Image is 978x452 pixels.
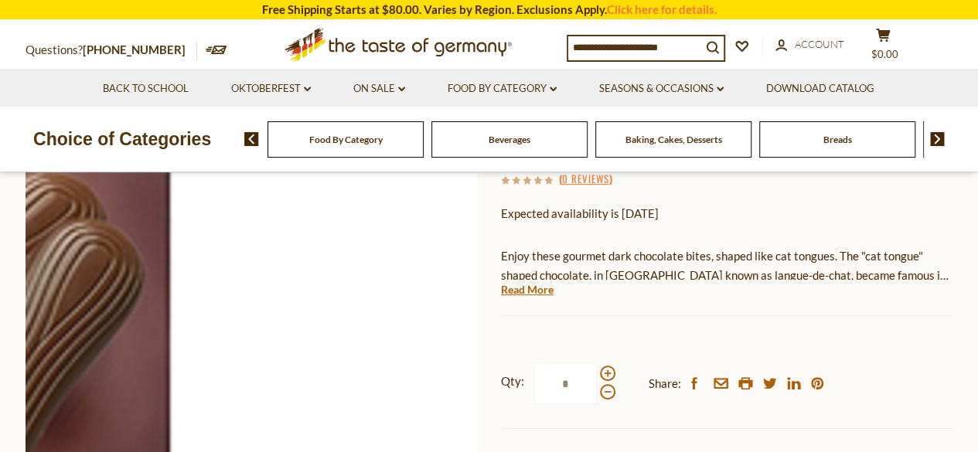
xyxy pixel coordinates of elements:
a: Back to School [103,80,189,97]
p: Expected availability is [DATE] [501,204,953,223]
p: Questions? [26,40,197,60]
a: Read More [501,282,554,297]
img: previous arrow [244,132,259,146]
img: next arrow [930,132,945,146]
a: Breads [823,134,852,145]
a: On Sale [353,80,405,97]
button: $0.00 [860,28,907,66]
a: Seasons & Occasions [599,80,724,97]
a: Oktoberfest [231,80,311,97]
a: Download Catalog [766,80,874,97]
a: 0 Reviews [561,171,608,188]
span: Share: [649,374,681,393]
span: Account [795,38,844,50]
a: Account [775,36,844,53]
a: Click here for details. [607,2,717,16]
p: Enjoy these gourmet dark chocolate bites, shaped like cat tongues. The "cat tongue" shaped chocol... [501,246,953,285]
a: Food By Category [309,134,383,145]
span: $0.00 [871,48,898,60]
a: [PHONE_NUMBER] [83,42,186,56]
a: Baking, Cakes, Desserts [625,134,722,145]
a: Food By Category [448,80,557,97]
a: Beverages [489,134,530,145]
strong: Qty: [501,372,524,391]
input: Qty: [534,362,598,405]
span: ( ) [558,171,612,186]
